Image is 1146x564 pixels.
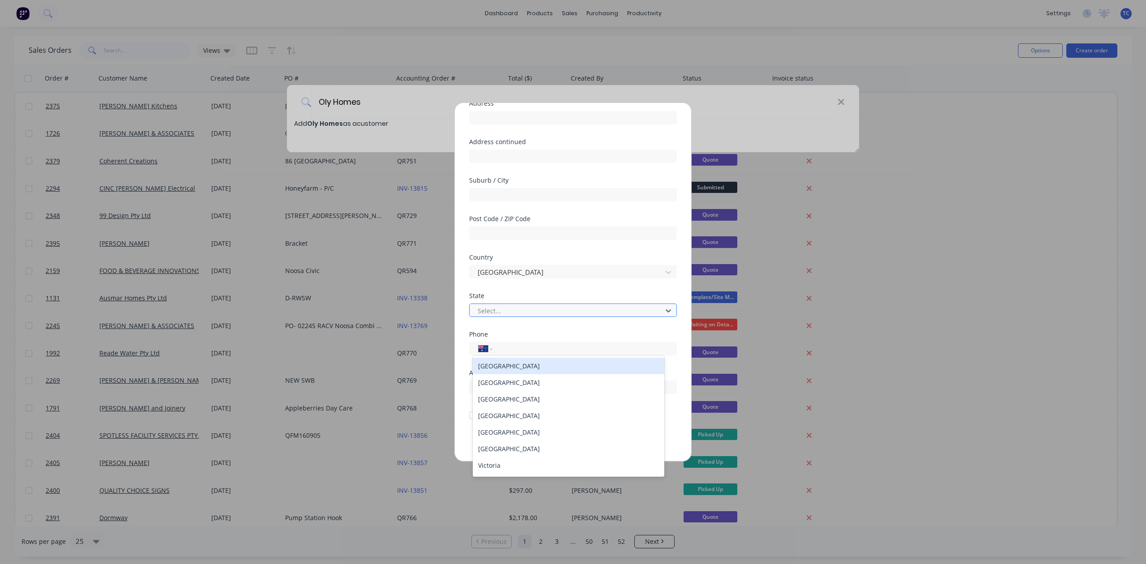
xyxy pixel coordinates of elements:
div: [GEOGRAPHIC_DATA] [473,424,664,440]
div: Address continued [469,139,677,145]
div: ABN [469,370,677,376]
div: Country [469,254,677,261]
div: State [469,293,677,299]
div: [GEOGRAPHIC_DATA] [473,391,664,407]
div: Victoria [473,457,664,474]
div: [GEOGRAPHIC_DATA] [473,440,664,457]
div: [GEOGRAPHIC_DATA] [473,374,664,391]
div: [GEOGRAPHIC_DATA] [473,407,664,424]
div: [GEOGRAPHIC_DATA] [473,474,664,490]
div: Post Code / ZIP Code [469,216,677,222]
div: Phone [469,331,677,338]
div: Address [469,100,677,107]
div: [GEOGRAPHIC_DATA] [473,358,664,374]
div: Suburb / City [469,177,677,184]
